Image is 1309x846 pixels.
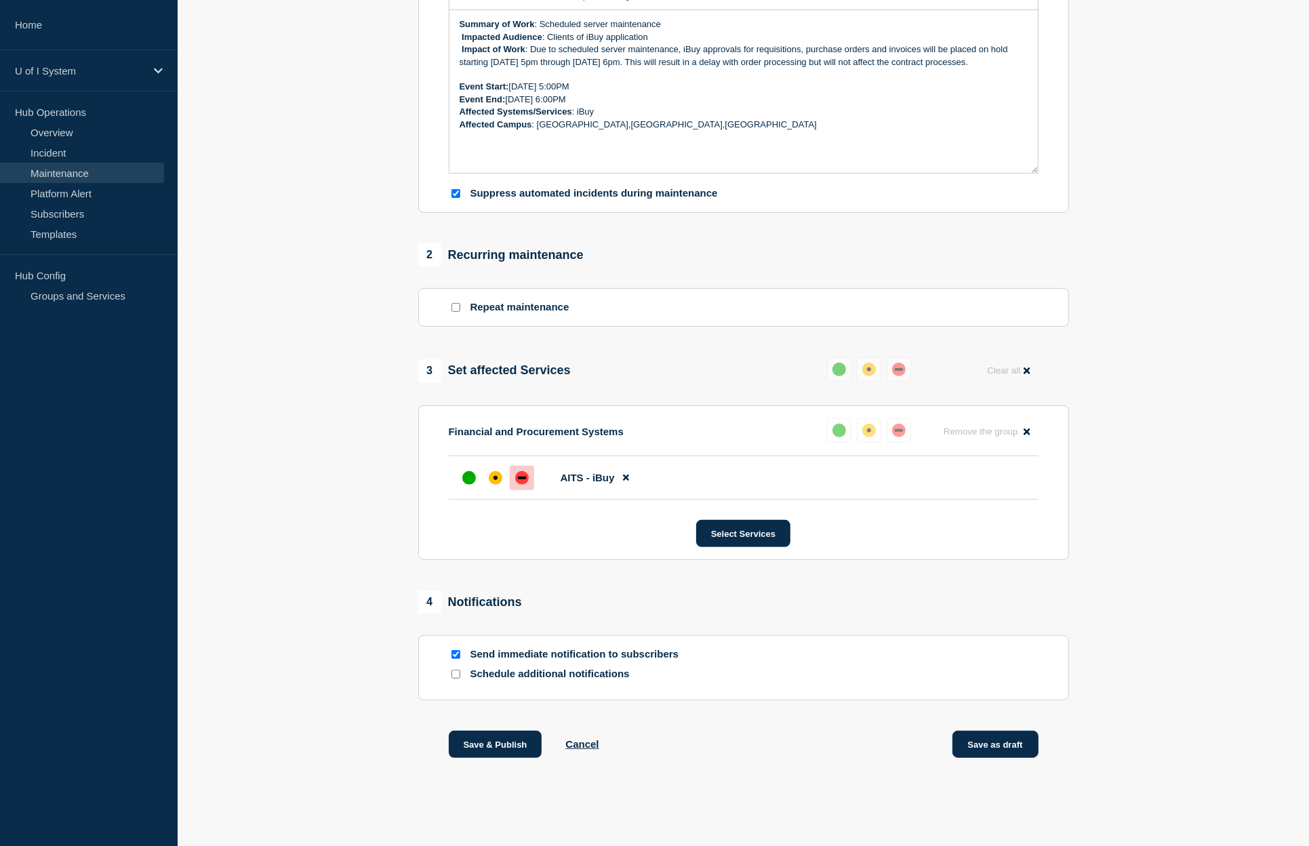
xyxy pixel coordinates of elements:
button: Clear all [979,357,1038,384]
div: up [462,471,476,485]
p: Schedule additional notifications [470,668,687,681]
div: Notifications [418,590,522,613]
span: 2 [418,243,441,266]
strong: Summary of Work [460,19,535,29]
p: Repeat maintenance [470,301,569,314]
div: up [832,363,846,376]
p: : [GEOGRAPHIC_DATA],[GEOGRAPHIC_DATA],[GEOGRAPHIC_DATA] [460,119,1028,131]
p: [DATE] 5:00PM [460,81,1028,93]
input: Schedule additional notifications [451,670,460,679]
strong: Affected Systems/Services [460,106,572,117]
strong: Event Start: [460,81,509,92]
p: Send immediate notification to subscribers [470,648,687,661]
p: : Scheduled server maintenance [460,18,1028,31]
button: Cancel [565,738,599,750]
p: : Clients of iBuy application [460,31,1028,43]
div: down [515,471,529,485]
button: affected [857,357,881,382]
p: : iBuy [460,106,1028,118]
p: Financial and Procurement Systems [449,426,624,437]
p: [DATE] 6:00PM [460,94,1028,106]
div: affected [862,363,876,376]
p: Suppress automated incidents during maintenance [470,187,718,200]
button: up [827,357,851,382]
input: Suppress automated incidents during maintenance [451,189,460,198]
div: down [892,363,906,376]
div: Message [449,10,1038,173]
button: down [887,357,911,382]
strong: Event End: [460,94,506,104]
input: Repeat maintenance [451,303,460,312]
span: 4 [418,590,441,613]
div: Set affected Services [418,359,571,382]
button: up [827,418,851,443]
div: affected [489,471,502,485]
span: AITS - iBuy [561,472,615,483]
div: Recurring maintenance [418,243,584,266]
strong: Affected Campus [460,119,532,129]
p: U of I System [15,65,145,77]
button: Remove the group [935,418,1039,445]
div: affected [862,424,876,437]
span: 3 [418,359,441,382]
div: down [892,424,906,437]
button: Save & Publish [449,731,542,758]
span: Remove the group [944,426,1018,437]
strong: Impact of Work [462,44,525,54]
strong: Impacted Audience [462,32,542,42]
button: down [887,418,911,443]
button: Save as draft [952,731,1039,758]
button: affected [857,418,881,443]
div: up [832,424,846,437]
input: Send immediate notification to subscribers [451,650,460,659]
p: : Due to scheduled server maintenance, iBuy approvals for requisitions, purchase orders and invoi... [460,43,1028,68]
button: Select Services [696,520,790,547]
